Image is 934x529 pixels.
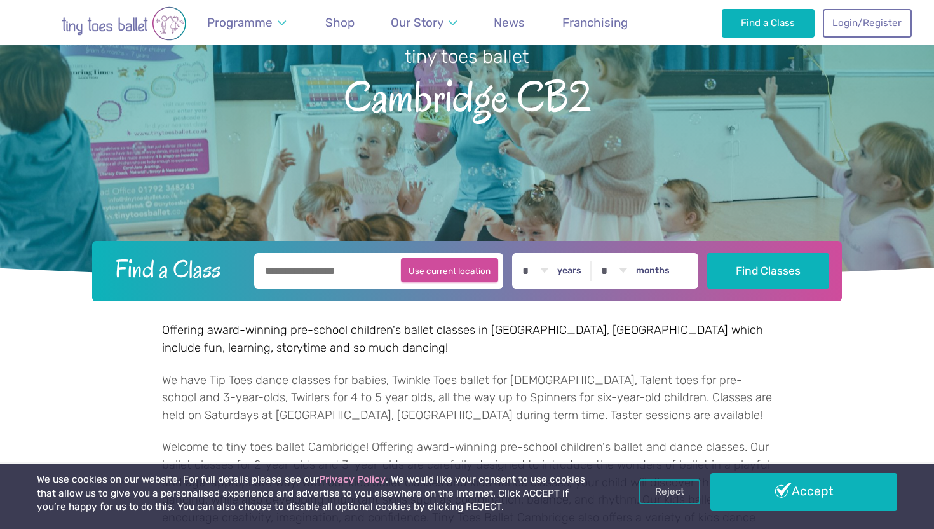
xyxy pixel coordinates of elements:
[639,479,700,504] a: Reject
[162,372,772,425] p: We have Tip Toes dance classes for babies, Twinkle Toes ballet for [DEMOGRAPHIC_DATA], Talent toe...
[707,253,830,289] button: Find Classes
[405,46,529,67] small: tiny toes ballet
[494,15,525,30] span: News
[488,8,531,38] a: News
[325,15,355,30] span: Shop
[162,322,772,357] p: Offering award-winning pre-school children's ballet classes in [GEOGRAPHIC_DATA], [GEOGRAPHIC_DAT...
[37,473,596,514] p: We use cookies on our website. For full details please see our . We would like your consent to us...
[385,8,463,38] a: Our Story
[401,258,498,282] button: Use current location
[201,8,292,38] a: Programme
[710,473,897,510] a: Accept
[562,15,628,30] span: Franchising
[636,265,670,277] label: months
[557,265,581,277] label: years
[207,15,273,30] span: Programme
[319,474,386,485] a: Privacy Policy
[319,8,360,38] a: Shop
[105,253,246,285] h2: Find a Class
[22,6,226,41] img: tiny toes ballet
[823,9,912,37] a: Login/Register
[722,9,815,37] a: Find a Class
[391,15,443,30] span: Our Story
[556,8,633,38] a: Franchising
[22,69,912,121] span: Cambridge CB2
